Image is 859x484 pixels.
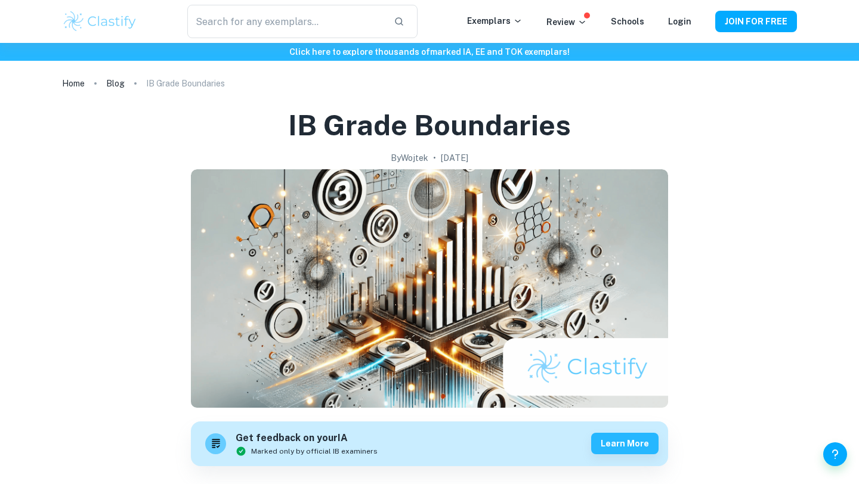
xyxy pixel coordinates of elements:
img: IB Grade Boundaries cover image [191,169,668,408]
button: Learn more [591,433,659,454]
p: Exemplars [467,14,523,27]
a: Get feedback on yourIAMarked only by official IB examinersLearn more [191,421,668,466]
input: Search for any exemplars... [187,5,384,38]
button: Help and Feedback [823,442,847,466]
a: Schools [611,17,644,26]
a: Login [668,17,691,26]
h2: [DATE] [441,151,468,165]
h1: IB Grade Boundaries [288,106,571,144]
img: Clastify logo [62,10,138,33]
p: Review [546,15,587,29]
a: Home [62,75,85,92]
h6: Click here to explore thousands of marked IA, EE and TOK exemplars ! [2,45,857,58]
a: Blog [106,75,125,92]
span: Marked only by official IB examiners [251,446,378,457]
p: • [433,151,436,165]
button: JOIN FOR FREE [715,11,797,32]
h6: Get feedback on your IA [236,431,378,446]
h2: By Wojtek [391,151,428,165]
p: IB Grade Boundaries [146,77,225,90]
